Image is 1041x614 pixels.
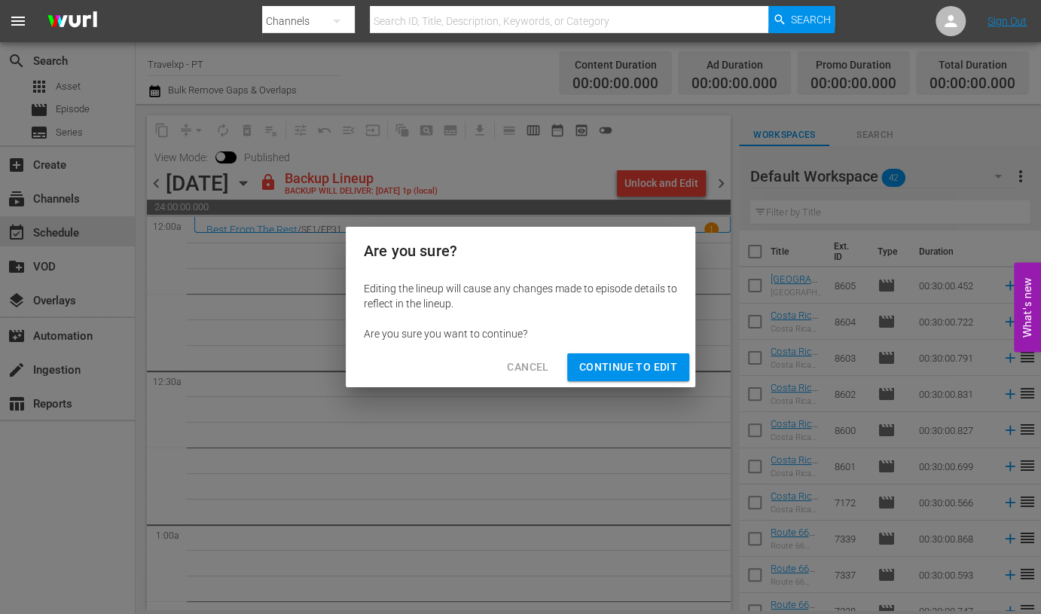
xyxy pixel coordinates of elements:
[364,281,677,311] div: Editing the lineup will cause any changes made to episode details to reflect in the lineup.
[579,358,677,377] span: Continue to Edit
[567,353,689,381] button: Continue to Edit
[507,358,548,377] span: Cancel
[988,15,1027,27] a: Sign Out
[9,12,27,30] span: menu
[364,326,677,341] div: Are you sure you want to continue?
[495,353,560,381] button: Cancel
[1014,262,1041,352] button: Open Feedback Widget
[364,239,677,263] h2: Are you sure?
[36,4,108,39] img: ans4CAIJ8jUAAAAAAAAAAAAAAAAAAAAAAAAgQb4GAAAAAAAAAAAAAAAAAAAAAAAAJMjXAAAAAAAAAAAAAAAAAAAAAAAAgAT5G...
[791,6,831,33] span: Search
